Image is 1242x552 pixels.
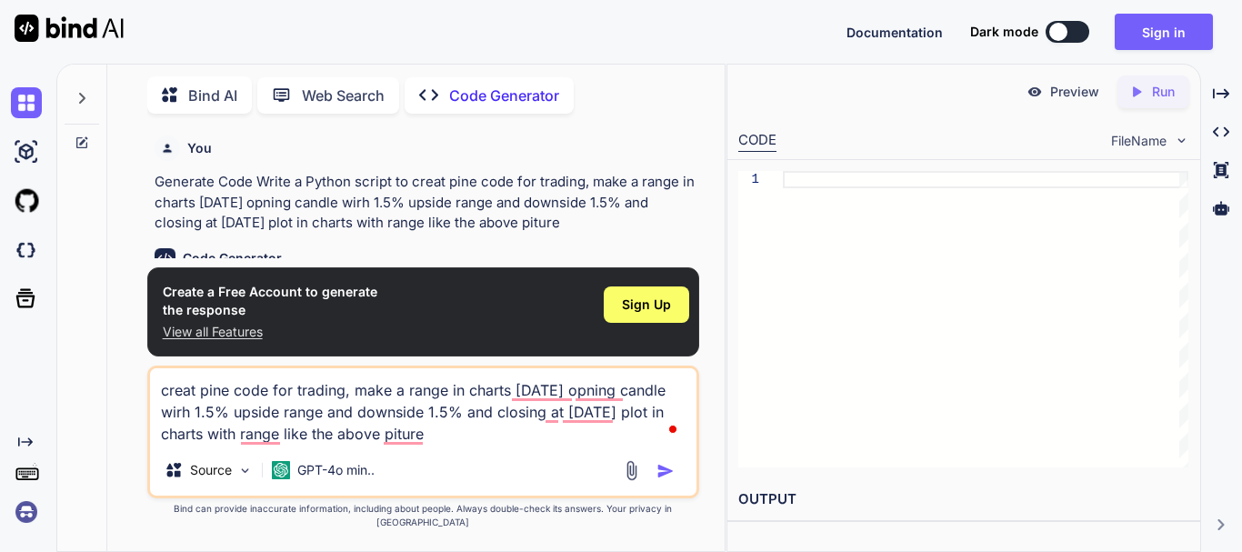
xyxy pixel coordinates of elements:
p: Generate Code Write a Python script to creat pine code for trading, make a range in charts [DATE]... [155,172,696,234]
p: GPT-4o min.. [297,461,375,479]
p: Preview [1050,83,1099,101]
textarea: To enrich screen reader interactions, please activate Accessibility in Grammarly extension settings [150,368,696,445]
img: Pick Models [237,463,253,478]
span: Documentation [846,25,943,40]
img: signin [11,497,42,527]
p: View all Features [163,323,377,341]
p: Bind AI [188,85,237,106]
div: 1 [738,171,759,188]
span: Sign Up [622,296,671,314]
img: attachment [621,460,642,481]
p: Code Generator [449,85,559,106]
p: Web Search [302,85,385,106]
span: Dark mode [970,23,1038,41]
img: icon [656,462,675,480]
span: FileName [1111,132,1167,150]
h2: OUTPUT [727,478,1200,521]
h1: Create a Free Account to generate the response [163,283,377,319]
img: GPT-4o mini [272,461,290,479]
img: preview [1027,84,1043,100]
img: chevron down [1174,133,1189,148]
img: darkCloudIdeIcon [11,235,42,266]
p: Run [1152,83,1175,101]
button: Sign in [1115,14,1213,50]
img: Bind AI [15,15,124,42]
p: Source [190,461,232,479]
img: githubLight [11,186,42,216]
p: Bind can provide inaccurate information, including about people. Always double-check its answers.... [147,502,699,529]
img: chat [11,87,42,118]
h6: Code Generator [183,249,282,267]
button: Documentation [846,23,943,42]
div: CODE [738,130,776,152]
img: ai-studio [11,136,42,167]
h6: You [187,139,212,157]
